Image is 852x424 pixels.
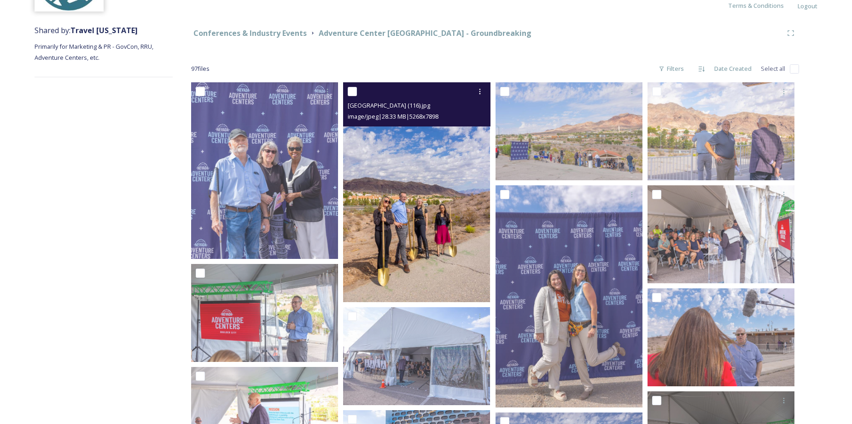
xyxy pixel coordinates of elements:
[798,2,817,10] span: Logout
[191,82,338,259] img: Boulder City Adventure Center (117).jpg
[191,264,338,362] img: Boulder City Adventure Center (113).jpg
[728,1,784,10] span: Terms & Conditions
[496,185,642,408] img: Boulder City Adventure Center (111).jpg
[35,42,155,62] span: Primarily for Marketing & PR - GovCon, RRU, Adventure Centers, etc.
[343,307,490,405] img: Boulder City Adventure Center (112).jpg
[348,112,438,120] span: image/jpeg | 28.33 MB | 5268 x 7898
[35,25,138,35] span: Shared by:
[343,82,490,302] img: Boulder City Adventure Center (116).jpg
[70,25,138,35] strong: Travel [US_STATE]
[496,82,642,180] img: Boulder City Adventure Center (115).jpg
[648,288,794,386] img: Boulder City Adventure Center (106).jpg
[648,185,794,283] img: Boulder City Adventure Center (110).jpg
[710,60,756,78] div: Date Created
[319,28,531,38] strong: Adventure Center [GEOGRAPHIC_DATA] - Groundbreaking
[191,64,210,73] span: 97 file s
[193,28,307,38] strong: Conferences & Industry Events
[761,64,785,73] span: Select all
[648,82,794,180] img: Boulder City Adventure Center (114).jpg
[654,60,689,78] div: Filters
[348,101,430,109] span: [GEOGRAPHIC_DATA] (116).jpg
